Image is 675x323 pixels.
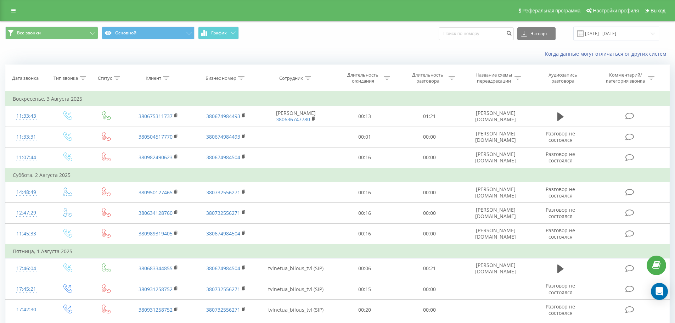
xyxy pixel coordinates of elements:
[605,72,646,84] div: Комментарий/категория звонка
[462,223,529,244] td: [PERSON_NAME] [DOMAIN_NAME]
[522,8,580,13] span: Реферальная программа
[260,300,332,320] td: tvlnetua_bilous_tvl (SIP)
[651,283,668,300] div: Open Intercom Messenger
[409,72,447,84] div: Длительность разговора
[462,106,529,127] td: [PERSON_NAME] [DOMAIN_NAME]
[211,30,227,35] span: График
[13,151,40,165] div: 11:07:44
[5,27,98,39] button: Все звонки
[546,130,575,143] span: Разговор не состоялся
[517,27,556,40] button: Экспорт
[540,72,586,84] div: Аудиозапись разговора
[546,227,575,240] span: Разговор не состоялся
[6,168,670,182] td: Суббота, 2 Августа 2025
[102,27,195,39] button: Основной
[206,265,240,272] a: 380674984504
[546,151,575,164] span: Разговор не состоялся
[475,72,513,84] div: Название схемы переадресации
[332,106,397,127] td: 00:13
[206,189,240,196] a: 380732556271
[139,133,173,140] a: 380504517770
[462,182,529,203] td: [PERSON_NAME] [DOMAIN_NAME]
[260,279,332,300] td: tvlnetua_bilous_tvl (SIP)
[139,189,173,196] a: 380950127465
[462,203,529,223] td: [PERSON_NAME] [DOMAIN_NAME]
[13,262,40,275] div: 17:46:04
[139,154,173,161] a: 380982490623
[546,186,575,199] span: Разговор не состоялся
[17,30,41,36] span: Все звонки
[13,303,40,317] div: 17:42:30
[332,147,397,168] td: 00:16
[332,182,397,203] td: 00:16
[6,244,670,258] td: Пятница, 1 Августа 2025
[206,75,236,81] div: Бизнес номер
[439,27,514,40] input: Поиск по номеру
[462,258,529,279] td: [PERSON_NAME] [DOMAIN_NAME]
[206,286,240,293] a: 380732556271
[332,127,397,147] td: 00:01
[397,223,462,244] td: 00:00
[397,182,462,203] td: 00:00
[139,230,173,237] a: 380989319405
[279,75,303,81] div: Сотрудник
[206,210,240,216] a: 380732556271
[546,303,575,316] span: Разговор не состоялся
[397,279,462,300] td: 00:00
[139,265,173,272] a: 380683344855
[13,109,40,123] div: 11:33:43
[6,92,670,106] td: Воскресенье, 3 Августа 2025
[276,116,310,123] a: 380636747780
[397,127,462,147] td: 00:00
[139,210,173,216] a: 380634128760
[13,282,40,296] div: 17:45:21
[198,27,239,39] button: График
[397,258,462,279] td: 00:21
[54,75,78,81] div: Тип звонка
[344,72,382,84] div: Длительность ожидания
[462,127,529,147] td: [PERSON_NAME] [DOMAIN_NAME]
[139,286,173,293] a: 380931258752
[206,306,240,313] a: 380732556271
[546,206,575,219] span: Разговор не состоялся
[397,203,462,223] td: 00:00
[397,147,462,168] td: 00:00
[397,106,462,127] td: 01:21
[546,282,575,295] span: Разговор не состоялся
[332,203,397,223] td: 00:16
[332,258,397,279] td: 00:06
[13,185,40,199] div: 14:48:49
[13,227,40,241] div: 11:45:33
[139,113,173,119] a: 380675311737
[260,106,332,127] td: [PERSON_NAME]
[13,206,40,220] div: 12:47:29
[206,133,240,140] a: 380674984493
[260,258,332,279] td: tvlnetua_bilous_tvl (SIP)
[651,8,665,13] span: Выход
[462,147,529,168] td: [PERSON_NAME] [DOMAIN_NAME]
[593,8,639,13] span: Настройки профиля
[12,75,39,81] div: Дата звонка
[139,306,173,313] a: 380931258752
[206,230,240,237] a: 380674984504
[98,75,112,81] div: Статус
[397,300,462,320] td: 00:00
[206,154,240,161] a: 380674984504
[146,75,161,81] div: Клиент
[206,113,240,119] a: 380674984493
[332,223,397,244] td: 00:16
[332,279,397,300] td: 00:15
[545,50,670,57] a: Когда данные могут отличаться от других систем
[332,300,397,320] td: 00:20
[13,130,40,144] div: 11:33:31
